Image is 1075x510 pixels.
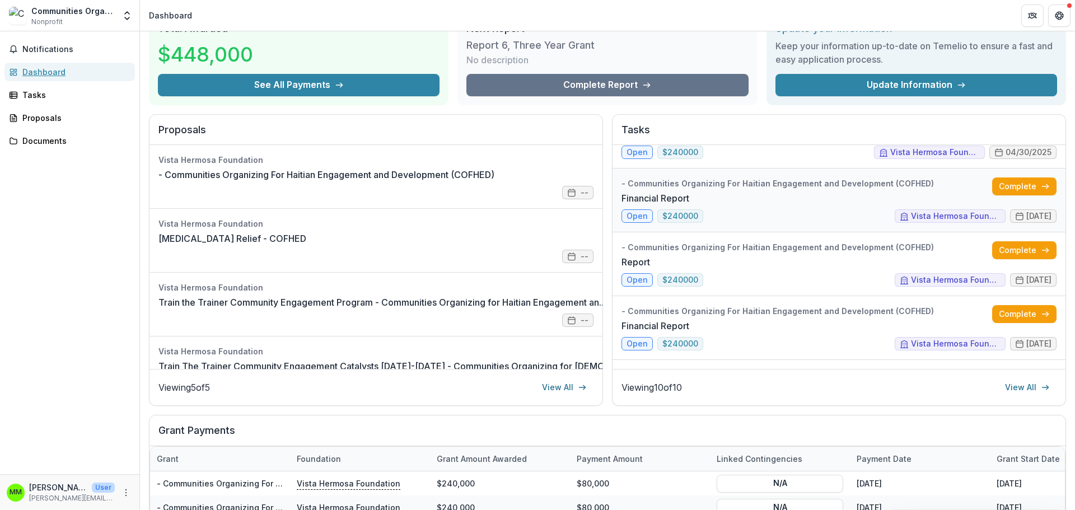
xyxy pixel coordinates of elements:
[430,447,570,471] div: Grant amount awarded
[158,424,1057,446] h2: Grant Payments
[158,74,440,96] button: See All Payments
[290,447,430,471] div: Foundation
[430,471,570,495] div: $240,000
[158,168,494,181] a: - Communities Organizing For Haitian Engagement and Development (COFHED)
[570,447,710,471] div: Payment Amount
[466,74,748,96] a: Complete Report
[290,453,348,465] div: Foundation
[775,39,1057,66] h3: Keep your information up-to-date on Temelio to ensure a fast and easy application process.
[621,191,689,205] a: Financial Report
[717,474,843,492] button: N/A
[158,232,306,245] a: [MEDICAL_DATA] Relief - COFHED
[535,378,593,396] a: View All
[998,378,1057,396] a: View All
[9,7,27,25] img: Communities Organizing for Haitian Engagement and Development (COFHED)
[22,66,126,78] div: Dashboard
[158,124,593,145] h2: Proposals
[4,63,135,81] a: Dashboard
[775,74,1057,96] a: Update Information
[1048,4,1071,27] button: Get Help
[850,447,990,471] div: Payment date
[22,45,130,54] span: Notifications
[850,471,990,495] div: [DATE]
[850,453,918,465] div: Payment date
[4,86,135,104] a: Tasks
[150,453,185,465] div: Grant
[621,319,689,333] a: Financial Report
[144,7,197,24] nav: breadcrumb
[992,177,1057,195] a: Complete
[621,255,650,269] a: Report
[466,39,595,52] h3: Report 6, Three Year Grant
[22,135,126,147] div: Documents
[4,40,135,58] button: Notifications
[29,493,115,503] p: [PERSON_NAME][EMAIL_ADDRESS][DOMAIN_NAME]
[710,447,850,471] div: Linked Contingencies
[990,453,1067,465] div: Grant start date
[710,453,809,465] div: Linked Contingencies
[10,489,22,496] div: Madeleine Maceno-Avignon
[570,471,710,495] div: $80,000
[157,479,466,488] a: - Communities Organizing For Haitian Engagement and Development (COFHED)
[621,381,682,394] p: Viewing 10 of 10
[621,124,1057,145] h2: Tasks
[4,132,135,150] a: Documents
[4,109,135,127] a: Proposals
[570,453,649,465] div: Payment Amount
[158,296,606,309] a: Train the Trainer Community Engagement Program - Communities Organizing for Haitian Engagement an...
[119,4,135,27] button: Open entity switcher
[158,381,210,394] p: Viewing 5 of 5
[92,483,115,493] p: User
[430,453,534,465] div: Grant amount awarded
[29,481,87,493] p: [PERSON_NAME]-[GEOGRAPHIC_DATA]
[158,359,690,373] a: Train The Trainer Community Engagement Catalysts [DATE]-[DATE] - Communities Organizing for [DEMO...
[119,486,133,499] button: More
[992,241,1057,259] a: Complete
[22,89,126,101] div: Tasks
[150,447,290,471] div: Grant
[297,477,400,489] p: Vista Hermosa Foundation
[466,53,529,67] p: No description
[31,17,63,27] span: Nonprofit
[158,39,253,69] h3: $448,000
[31,5,115,17] div: Communities Organizing for Haitian Engagement and Development (COFHED)
[149,10,192,21] div: Dashboard
[1021,4,1044,27] button: Partners
[992,305,1057,323] a: Complete
[22,112,126,124] div: Proposals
